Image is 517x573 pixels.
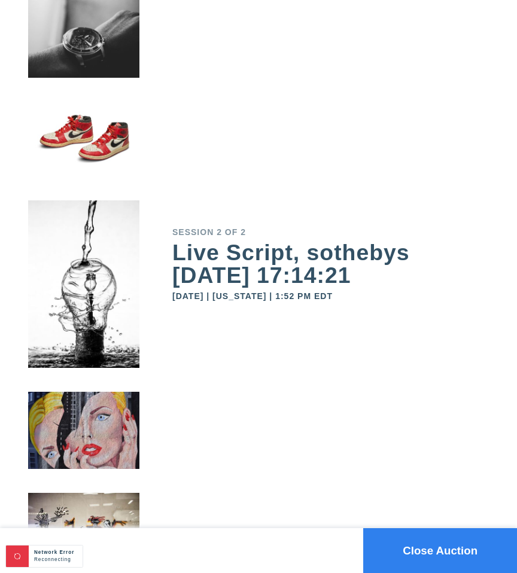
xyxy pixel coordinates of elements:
[34,556,77,563] div: Reconnecting
[172,292,489,300] div: [DATE] | [US_STATE] | 1:52 PM EDT
[28,201,140,392] img: small
[28,392,140,493] img: small
[172,242,489,286] div: Live Script, sothebys [DATE] 17:14:21
[28,1,140,102] img: small
[172,228,489,236] div: Session 2 of 2
[28,102,140,201] img: small
[34,549,77,556] div: Network Error
[363,528,517,573] button: Close Auction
